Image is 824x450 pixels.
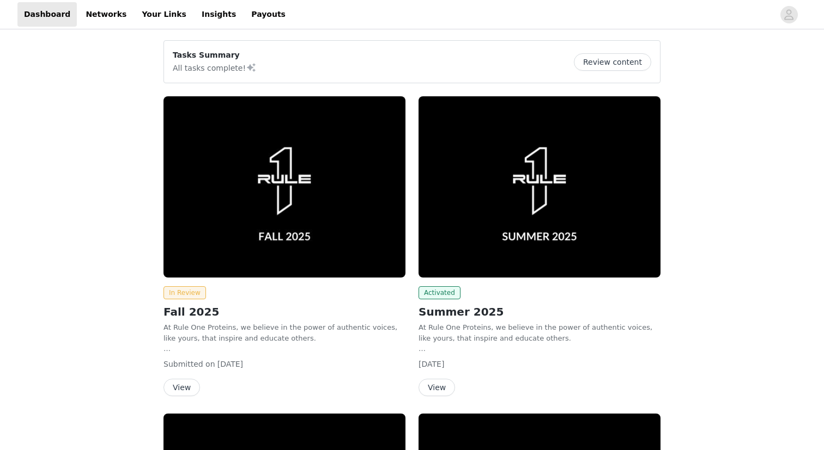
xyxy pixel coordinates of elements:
[163,360,215,368] span: Submitted on
[419,286,461,299] span: Activated
[419,360,444,368] span: [DATE]
[135,2,193,27] a: Your Links
[419,384,455,392] a: View
[217,360,243,368] span: [DATE]
[163,322,405,343] p: At Rule One Proteins, we believe in the power of authentic voices, like yours, that inspire and e...
[163,384,200,392] a: View
[245,2,292,27] a: Payouts
[419,304,661,320] h2: Summer 2025
[419,379,455,396] button: View
[195,2,243,27] a: Insights
[163,379,200,396] button: View
[419,96,661,278] img: Rule One Proteins
[173,50,257,61] p: Tasks Summary
[79,2,133,27] a: Networks
[784,6,794,23] div: avatar
[163,96,405,278] img: Rule One Proteins
[17,2,77,27] a: Dashboard
[419,322,661,343] p: At Rule One Proteins, we believe in the power of authentic voices, like yours, that inspire and e...
[173,61,257,74] p: All tasks complete!
[163,304,405,320] h2: Fall 2025
[574,53,651,71] button: Review content
[163,286,206,299] span: In Review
